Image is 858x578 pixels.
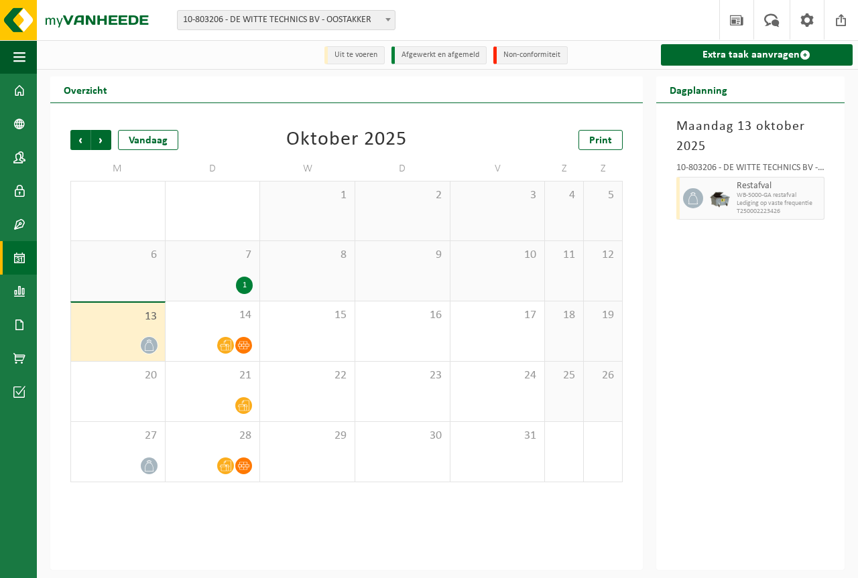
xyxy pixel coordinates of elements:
div: 1 [236,277,253,294]
span: T250002223426 [737,208,820,216]
span: 7 [172,248,253,263]
span: 31 [457,429,538,443]
img: WB-5000-GAL-GY-01 [710,188,730,208]
h2: Dagplanning [656,76,741,102]
span: Lediging op vaste frequentie [737,200,820,208]
h2: Overzicht [50,76,121,102]
li: Afgewerkt en afgemeld [391,46,487,64]
span: Restafval [737,181,820,192]
h3: Maandag 13 oktober 2025 [676,117,824,157]
a: Extra taak aanvragen [661,44,853,66]
span: 8 [267,248,348,263]
iframe: chat widget [7,549,224,578]
div: 10-803206 - DE WITTE TECHNICS BV - OOSTAKKER [676,163,824,177]
span: 28 [172,429,253,443]
span: 27 [78,429,158,443]
td: Z [545,157,584,181]
span: 3 [457,188,538,203]
span: 25 [552,368,576,383]
td: D [355,157,450,181]
span: 11 [552,248,576,263]
span: 10-803206 - DE WITTE TECHNICS BV - OOSTAKKER [177,10,395,30]
span: 18 [552,308,576,323]
span: 10-803206 - DE WITTE TECHNICS BV - OOSTAKKER [178,11,395,29]
td: Z [584,157,623,181]
span: 23 [362,368,443,383]
span: 9 [362,248,443,263]
span: 30 [362,429,443,443]
span: 5 [591,188,615,203]
span: 16 [362,308,443,323]
span: 29 [267,429,348,443]
span: 12 [591,248,615,263]
a: Print [578,130,623,150]
span: WB-5000-GA restafval [737,192,820,200]
div: Vandaag [118,130,178,150]
li: Uit te voeren [324,46,385,64]
span: 17 [457,308,538,323]
span: Print [589,135,612,146]
span: 1 [267,188,348,203]
span: 21 [172,368,253,383]
span: 13 [78,309,158,324]
td: V [450,157,546,181]
div: Oktober 2025 [286,130,407,150]
td: M [70,157,166,181]
span: 4 [552,188,576,203]
td: D [166,157,261,181]
span: 14 [172,308,253,323]
span: 10 [457,248,538,263]
li: Non-conformiteit [493,46,568,64]
span: 6 [78,248,158,263]
span: Volgende [91,130,111,150]
td: W [260,157,355,181]
span: 26 [591,368,615,383]
span: 2 [362,188,443,203]
span: 19 [591,308,615,323]
span: 15 [267,308,348,323]
span: Vorige [70,130,90,150]
span: 22 [267,368,348,383]
span: 20 [78,368,158,383]
span: 24 [457,368,538,383]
